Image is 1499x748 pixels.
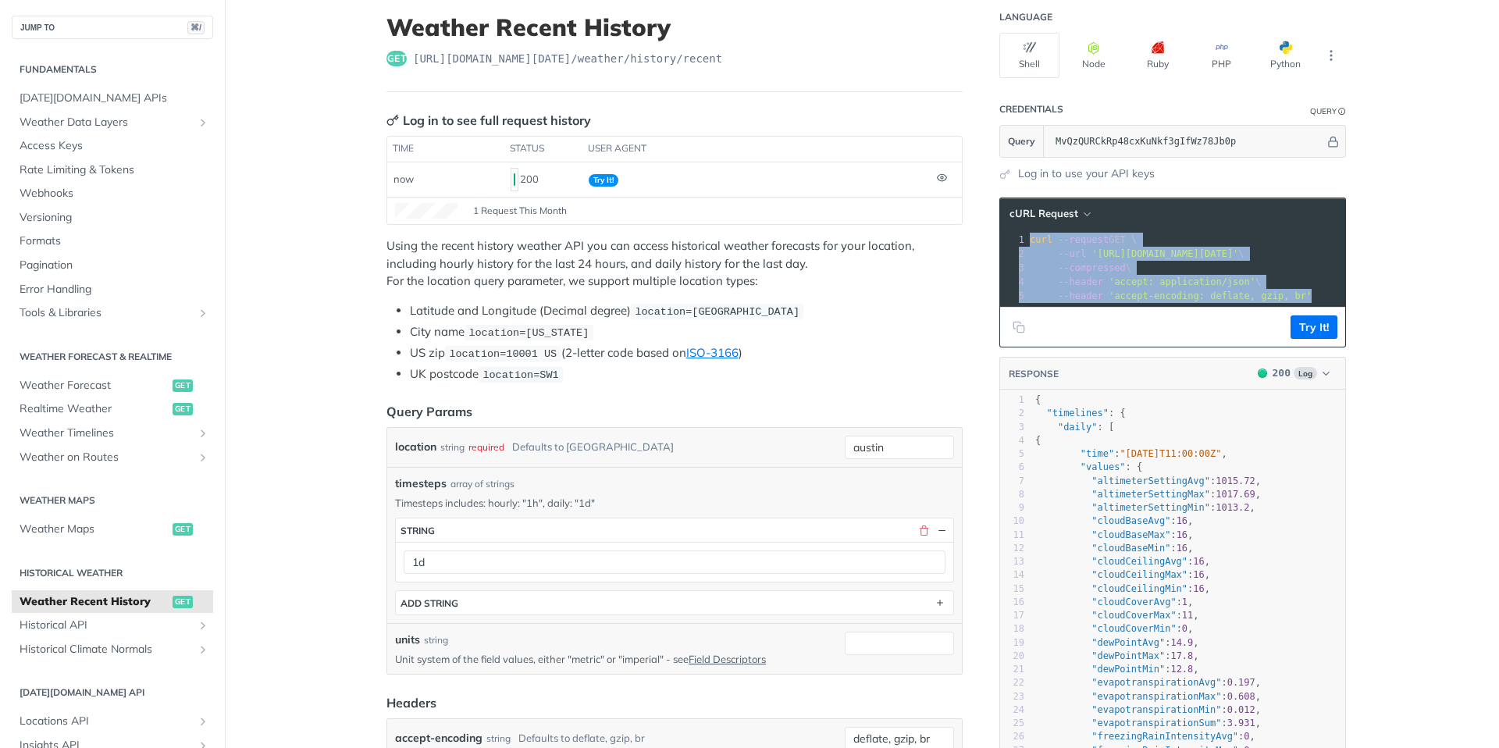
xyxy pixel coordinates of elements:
[12,518,213,541] a: Weather Mapsget
[12,422,213,445] a: Weather TimelinesShow subpages for Weather Timelines
[395,632,420,648] label: units
[1291,315,1337,339] button: Try It!
[20,378,169,394] span: Weather Forecast
[20,138,209,154] span: Access Keys
[20,91,209,106] span: [DATE][DOMAIN_NAME] APIs
[1000,555,1024,568] div: 13
[1035,637,1199,648] span: : ,
[1227,691,1255,702] span: 0.608
[1000,447,1024,461] div: 5
[1035,394,1041,405] span: {
[20,233,209,249] span: Formats
[395,652,839,666] p: Unit system of the field values, either "metric" or "imperial" - see
[1091,248,1238,259] span: '[URL][DOMAIN_NAME][DATE]'
[1091,556,1187,567] span: "cloudCeilingAvg"
[1091,569,1187,580] span: "cloudCeilingMax"
[1227,704,1255,715] span: 0.012
[173,379,193,392] span: get
[1035,704,1261,715] span: : ,
[12,134,213,158] a: Access Keys
[1058,290,1103,301] span: --header
[1000,676,1024,689] div: 22
[1000,717,1024,730] div: 25
[1058,422,1098,433] span: "daily"
[1000,663,1024,676] div: 21
[1324,48,1338,62] svg: More ellipsis
[1000,636,1024,650] div: 19
[1000,703,1024,717] div: 24
[395,496,954,510] p: Timesteps includes: hourly: "1h", daily: "1d"
[410,344,963,362] li: US zip (2-letter code based on )
[686,345,739,360] a: ISO-3166
[386,13,963,41] h1: Weather Recent History
[1063,33,1123,78] button: Node
[12,301,213,325] a: Tools & LibrariesShow subpages for Tools & Libraries
[1000,529,1024,542] div: 11
[12,397,213,421] a: Realtime Weatherget
[504,137,582,162] th: status
[12,206,213,230] a: Versioning
[468,436,504,458] div: required
[12,16,213,39] button: JUMP TO⌘/
[1035,502,1255,513] span: : ,
[410,365,963,383] li: UK postcode
[1018,166,1155,182] a: Log in to use your API keys
[20,115,193,130] span: Weather Data Layers
[1030,234,1137,245] span: GET \
[1000,596,1024,609] div: 16
[12,590,213,614] a: Weather Recent Historyget
[12,686,213,700] h2: [DATE][DOMAIN_NAME] API
[1109,290,1312,301] span: 'accept-encoding: deflate, gzip, br'
[395,436,436,458] label: location
[197,715,209,728] button: Show subpages for Locations API
[1035,650,1199,661] span: : ,
[1310,105,1337,117] div: Query
[1000,461,1024,474] div: 6
[20,426,193,441] span: Weather Timelines
[1250,365,1337,381] button: 200200Log
[1000,568,1024,582] div: 14
[689,653,766,665] a: Field Descriptors
[1091,664,1165,675] span: "dewPointMin"
[1091,704,1221,715] span: "evapotranspirationMin"
[1338,108,1346,116] i: Information
[1000,501,1024,515] div: 9
[20,642,193,657] span: Historical Climate Normals
[1035,718,1261,728] span: : ,
[1091,691,1221,702] span: "evapotranspirationMax"
[1255,33,1316,78] button: Python
[386,51,407,66] span: get
[1193,569,1204,580] span: 16
[386,111,591,130] div: Log in to see full request history
[1177,529,1187,540] span: 16
[935,523,949,537] button: Hide
[1000,261,1027,275] div: 3
[1091,502,1210,513] span: "altimeterSettingMin"
[197,619,209,632] button: Show subpages for Historical API
[1081,461,1126,472] span: "values"
[1091,597,1176,607] span: "cloudCoverAvg"
[1035,489,1261,500] span: : ,
[1182,597,1187,607] span: 1
[1000,622,1024,636] div: 18
[12,710,213,733] a: Locations APIShow subpages for Locations API
[12,62,213,77] h2: Fundamentals
[635,306,799,318] span: location=[GEOGRAPHIC_DATA]
[449,348,557,360] span: location=10001 US
[386,693,436,712] div: Headers
[1048,126,1325,157] input: apikey
[1035,677,1261,688] span: : ,
[396,591,953,614] button: ADD string
[1035,543,1193,554] span: : ,
[1035,623,1193,634] span: : ,
[999,33,1059,78] button: Shell
[468,327,589,339] span: location=[US_STATE]
[395,203,458,219] canvas: Line Graph
[1091,637,1165,648] span: "dewPointAvg"
[1216,502,1249,513] span: 1013.2
[1325,134,1341,149] button: Hide
[387,137,504,162] th: time
[512,436,674,458] div: Defaults to [GEOGRAPHIC_DATA]
[1216,476,1255,486] span: 1015.72
[1004,206,1095,222] button: cURL Request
